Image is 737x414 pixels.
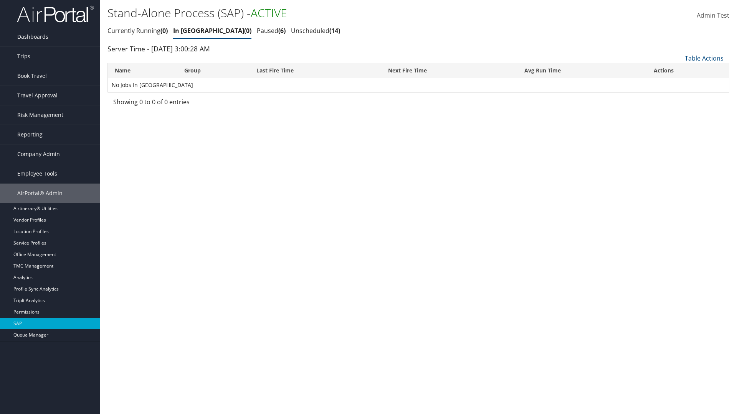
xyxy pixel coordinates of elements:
[251,5,287,21] span: ACTIVE
[108,63,177,78] th: Name: activate to sort column ascending
[17,66,47,85] span: Book Travel
[17,105,63,125] span: Risk Management
[113,97,257,110] div: Showing 0 to 0 of 0 entries
[685,54,724,62] a: Table Actions
[250,63,381,78] th: Last Fire Time: activate to sort column ascending
[517,63,647,78] th: Avg Run Time: activate to sort column ascending
[17,86,58,105] span: Travel Approval
[107,44,729,54] div: Server Time - [DATE] 3:00:28 AM
[291,26,340,35] a: Unscheduled14
[177,63,249,78] th: Group: activate to sort column ascending
[257,26,286,35] a: Paused6
[647,63,729,78] th: Actions
[107,26,168,35] a: Currently Running0
[17,184,63,203] span: AirPortal® Admin
[17,125,43,144] span: Reporting
[278,26,286,35] span: 6
[17,5,94,23] img: airportal-logo.png
[17,27,48,46] span: Dashboards
[17,164,57,183] span: Employee Tools
[160,26,168,35] span: 0
[697,4,729,28] a: Admin Test
[381,63,517,78] th: Next Fire Time: activate to sort column descending
[173,26,251,35] a: In [GEOGRAPHIC_DATA]0
[329,26,340,35] span: 14
[244,26,251,35] span: 0
[17,47,30,66] span: Trips
[108,78,729,92] td: No Jobs In [GEOGRAPHIC_DATA]
[17,145,60,164] span: Company Admin
[107,5,522,21] h1: Stand-Alone Process (SAP) -
[697,11,729,20] span: Admin Test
